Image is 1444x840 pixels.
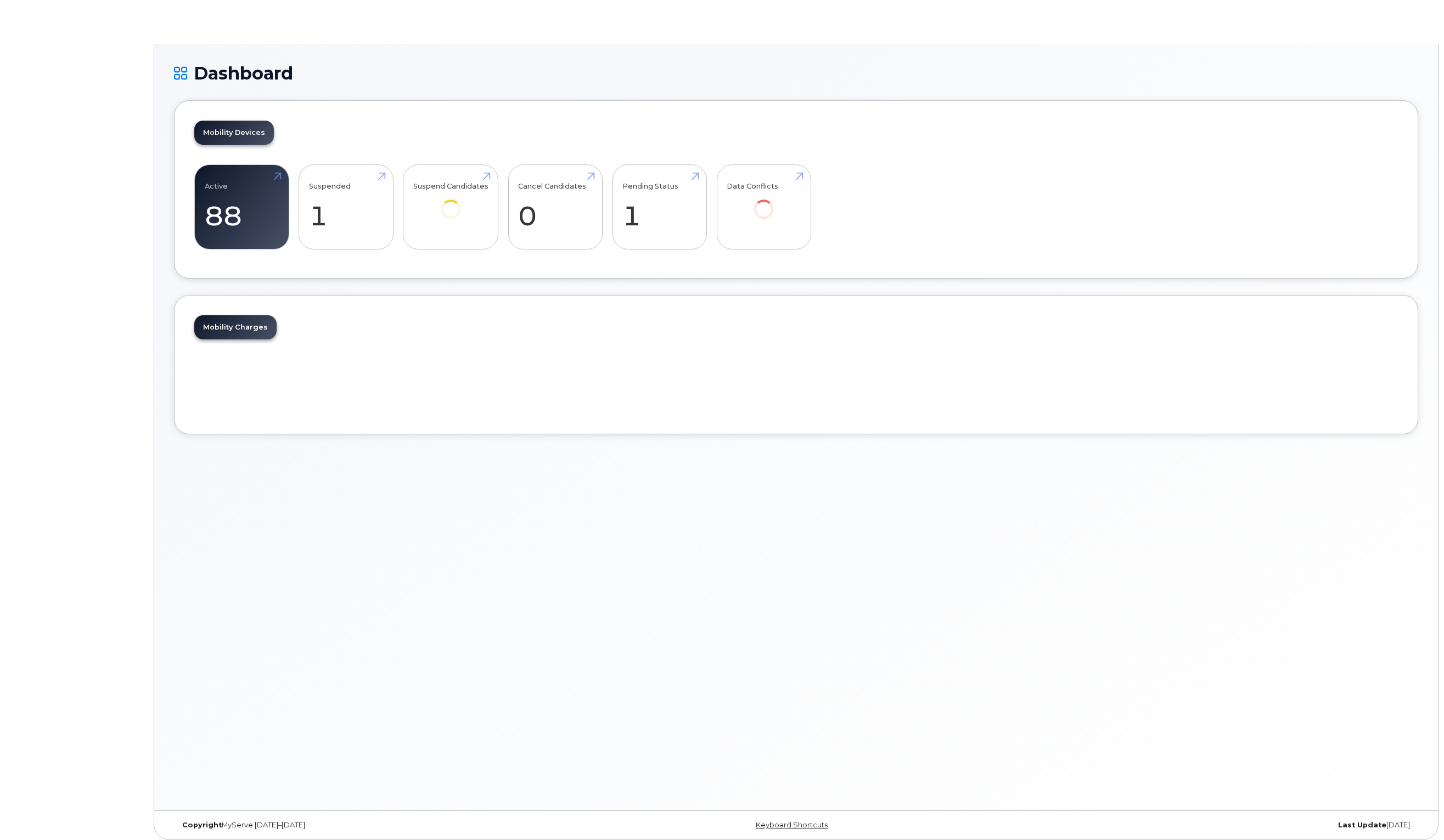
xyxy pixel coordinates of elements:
[194,315,277,339] a: Mobility Charges
[727,171,801,234] a: Data Conflicts
[1338,821,1386,829] strong: Last Update
[309,171,383,243] a: Suspended 1
[205,171,279,243] a: Active 88
[756,821,828,829] a: Keyboard Shortcuts
[174,821,589,830] div: MyServe [DATE]–[DATE]
[182,821,222,829] strong: Copyright
[1003,821,1418,830] div: [DATE]
[622,171,696,243] a: Pending Status 1
[518,171,592,243] a: Cancel Candidates 0
[413,171,488,234] a: Suspend Candidates
[194,121,274,145] a: Mobility Devices
[174,64,1418,83] h1: Dashboard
